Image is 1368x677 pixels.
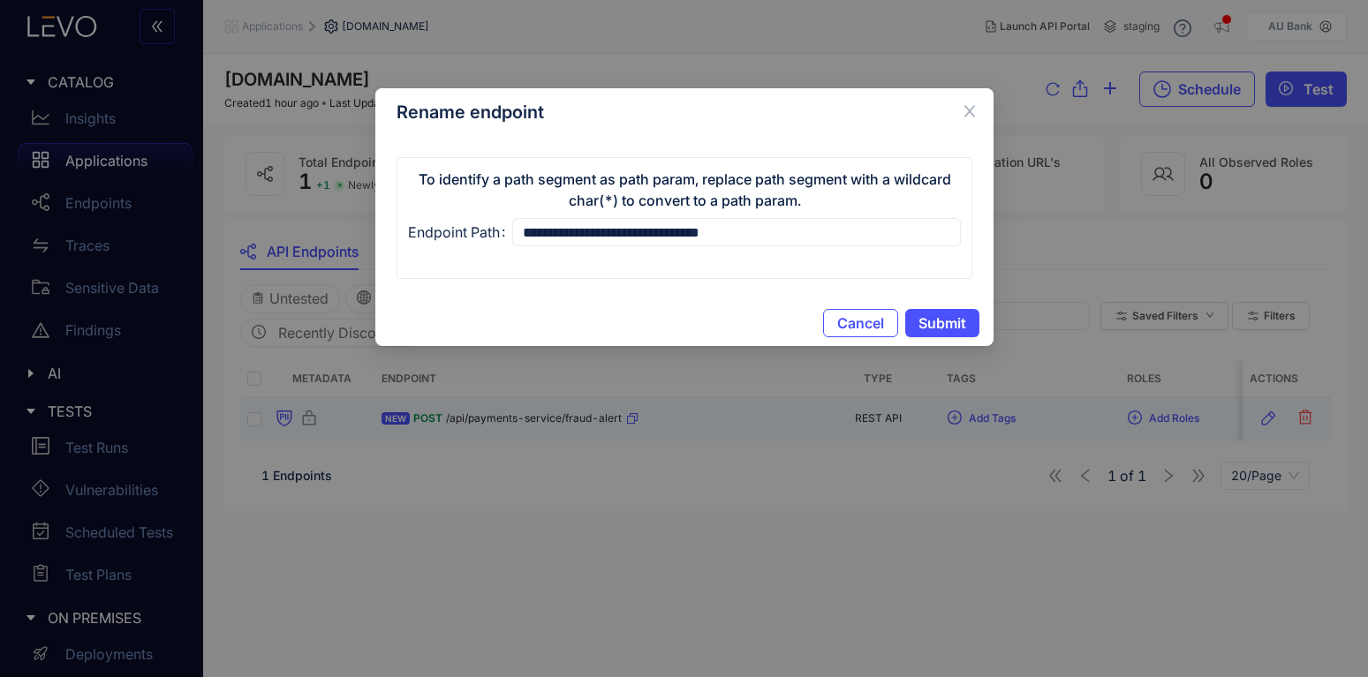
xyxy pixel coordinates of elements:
[918,315,966,331] span: Submit
[962,103,978,119] span: close
[512,218,961,246] input: Endpoint Path
[823,309,898,337] button: Cancel
[397,102,972,122] div: Rename endpoint
[837,315,884,331] span: Cancel
[946,88,994,136] button: Close
[408,169,961,211] h1: To identify a path segment as path param, replace path segment with a wildcard char(*) to convert...
[905,309,979,337] button: Submit
[408,218,512,246] label: Endpoint Path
